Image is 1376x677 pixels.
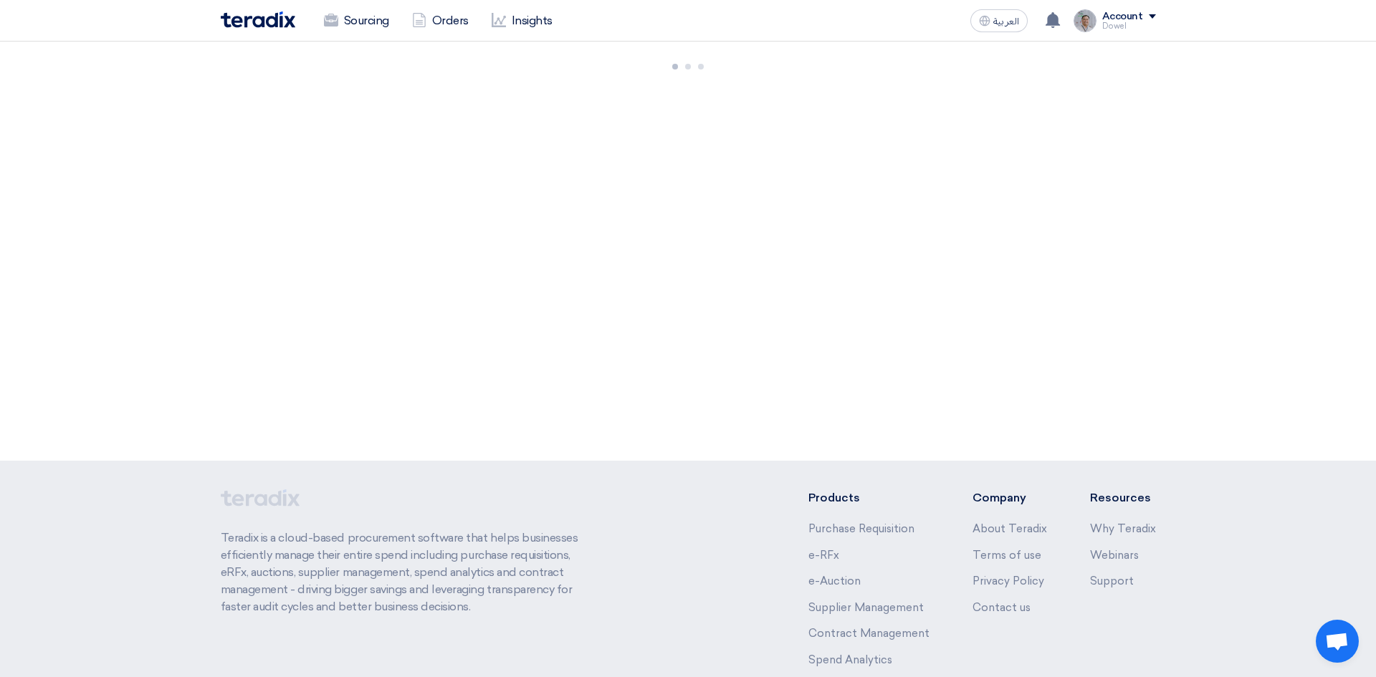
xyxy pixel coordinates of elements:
a: Contact us [973,601,1031,614]
a: About Teradix [973,522,1047,535]
a: e-Auction [808,575,861,587]
a: Webinars [1090,549,1139,562]
a: Sourcing [312,5,401,37]
a: Purchase Requisition [808,522,914,535]
span: العربية [993,16,1019,27]
a: Spend Analytics [808,653,892,666]
div: Open chat [1316,620,1359,663]
a: Terms of use [973,549,1041,562]
a: Contract Management [808,627,930,640]
p: Teradix is a cloud-based procurement software that helps businesses efficiently manage their enti... [221,529,595,615]
div: Account [1102,11,1143,23]
li: Products [808,489,930,506]
button: العربية [970,9,1028,32]
a: e-RFx [808,549,839,562]
li: Company [973,489,1047,506]
a: Insights [480,5,564,37]
img: IMG_1753965247717.jpg [1074,9,1096,32]
div: Dowel [1102,22,1156,30]
li: Resources [1090,489,1156,506]
img: Teradix logo [221,11,295,28]
a: Privacy Policy [973,575,1044,587]
a: Orders [401,5,480,37]
a: Support [1090,575,1134,587]
a: Supplier Management [808,601,924,614]
a: Why Teradix [1090,522,1156,535]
